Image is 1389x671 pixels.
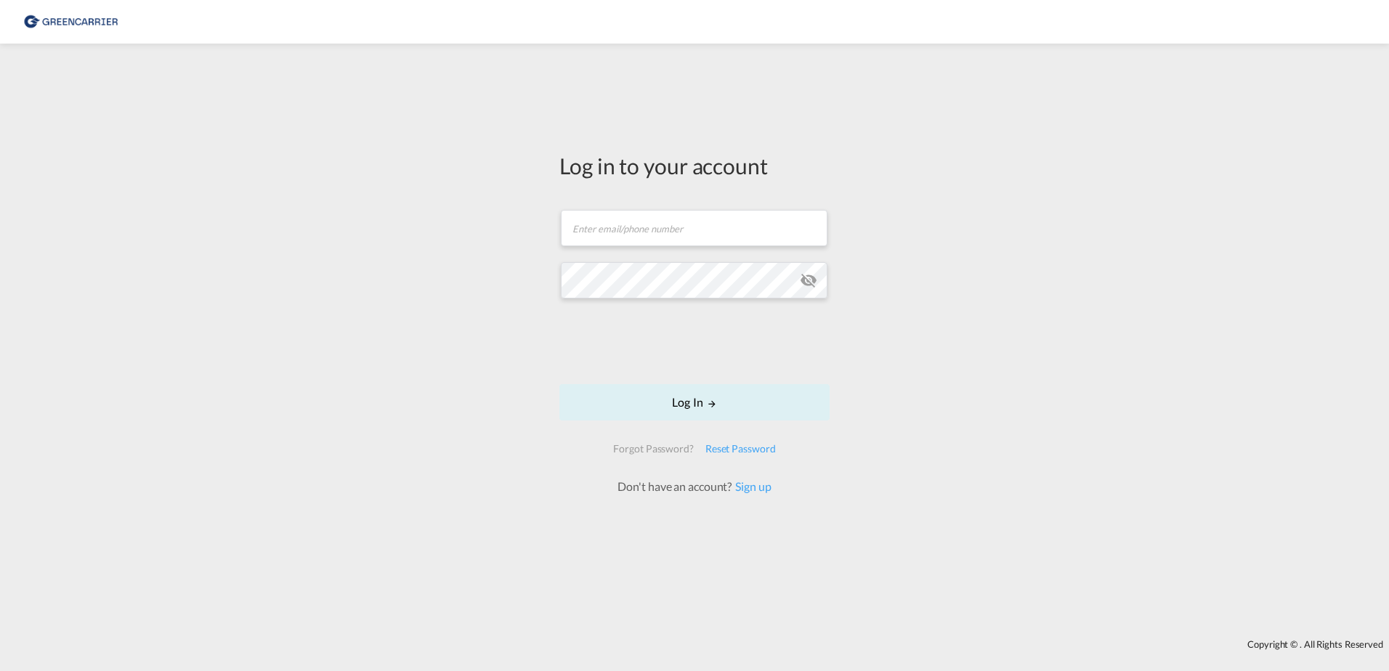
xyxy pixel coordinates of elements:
[700,436,782,462] div: Reset Password
[559,150,830,181] div: Log in to your account
[559,384,830,420] button: LOGIN
[22,6,120,38] img: 8cf206808afe11efa76fcd1e3d746489.png
[800,272,817,289] md-icon: icon-eye-off
[602,479,787,495] div: Don't have an account?
[607,436,699,462] div: Forgot Password?
[732,479,771,493] a: Sign up
[561,210,827,246] input: Enter email/phone number
[584,313,805,370] iframe: reCAPTCHA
